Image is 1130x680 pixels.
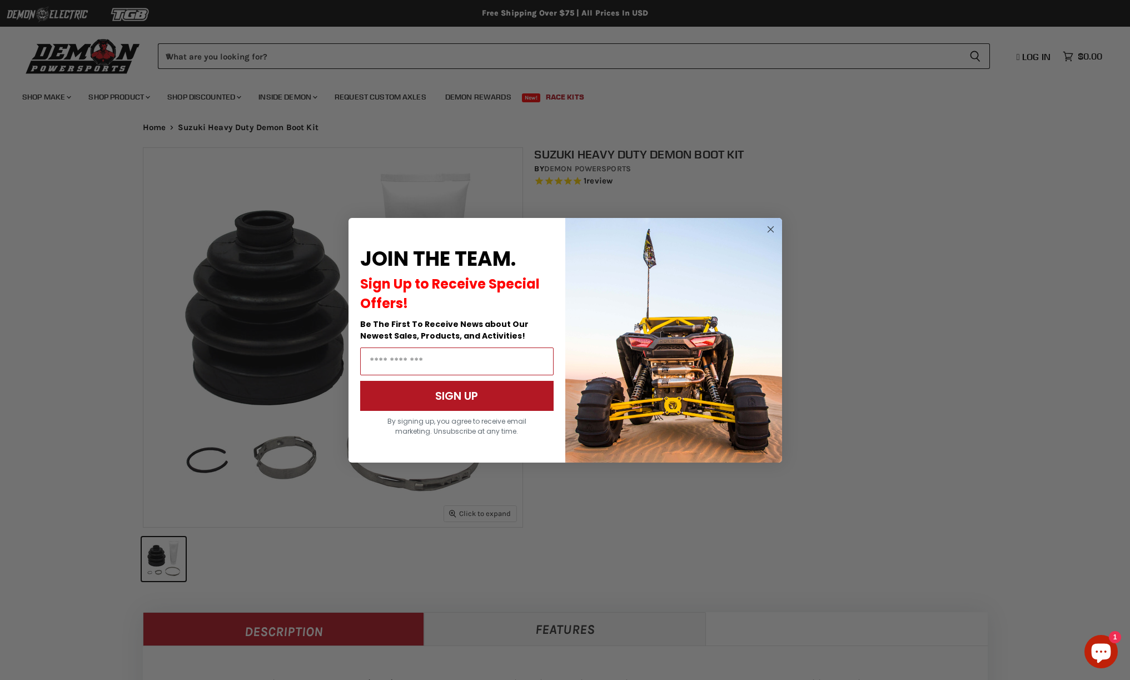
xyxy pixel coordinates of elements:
inbox-online-store-chat: Shopify online store chat [1081,635,1121,671]
input: Email Address [360,348,554,375]
button: Close dialog [764,222,778,236]
button: SIGN UP [360,381,554,411]
span: Be The First To Receive News about Our Newest Sales, Products, and Activities! [360,319,529,341]
img: a9095488-b6e7-41ba-879d-588abfab540b.jpeg [565,218,782,463]
span: By signing up, you agree to receive email marketing. Unsubscribe at any time. [387,416,526,436]
span: JOIN THE TEAM. [360,245,516,273]
span: Sign Up to Receive Special Offers! [360,275,540,312]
